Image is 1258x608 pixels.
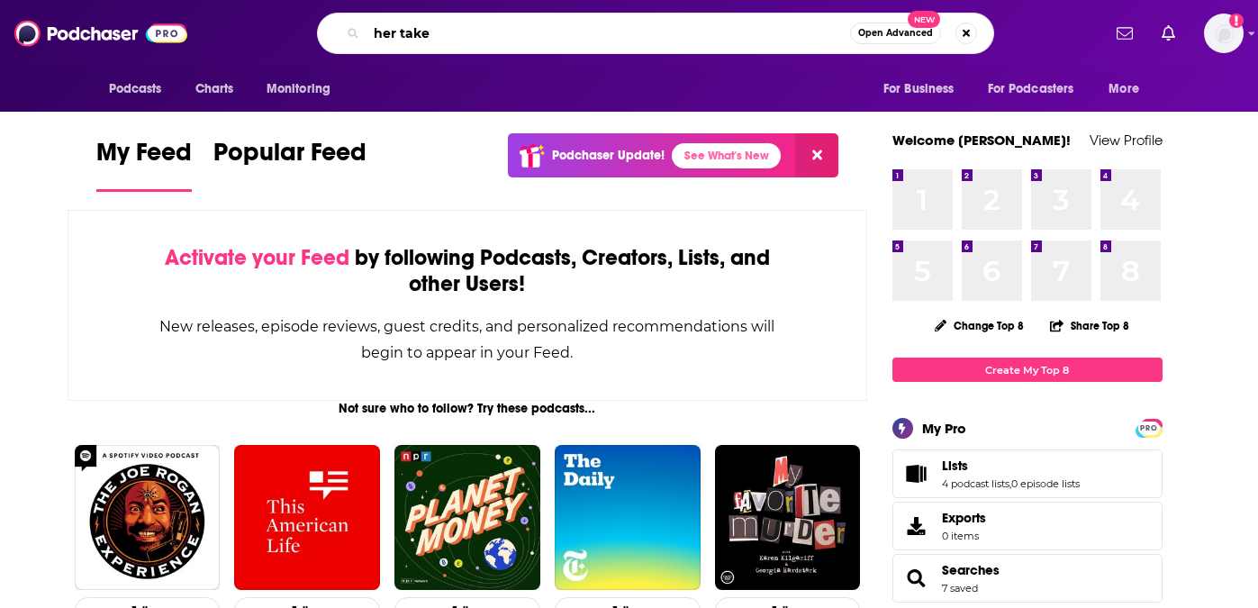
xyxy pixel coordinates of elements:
a: Lists [942,458,1080,474]
button: open menu [871,72,977,106]
button: open menu [254,72,354,106]
span: Popular Feed [213,137,367,178]
svg: Add a profile image [1229,14,1244,28]
a: 4 podcast lists [942,477,1009,490]
span: , [1009,477,1011,490]
a: Show notifications dropdown [1109,18,1140,49]
a: Popular Feed [213,137,367,192]
div: Not sure who to follow? Try these podcasts... [68,401,868,416]
span: Exports [942,510,986,526]
a: Searches [942,562,1000,578]
span: For Business [883,77,955,102]
span: For Podcasters [988,77,1074,102]
span: Logged in as teisenbe [1204,14,1244,53]
a: My Feed [96,137,192,192]
span: My Feed [96,137,192,178]
button: Change Top 8 [924,314,1036,337]
span: Lists [892,449,1163,498]
a: Create My Top 8 [892,358,1163,382]
span: Open Advanced [858,29,933,38]
a: PRO [1138,421,1160,434]
img: Planet Money [394,445,540,591]
a: See What's New [672,143,781,168]
a: Exports [892,502,1163,550]
button: open menu [976,72,1100,106]
a: Charts [184,72,245,106]
a: Welcome [PERSON_NAME]! [892,132,1071,149]
input: Search podcasts, credits, & more... [367,19,850,48]
span: PRO [1138,422,1160,435]
div: by following Podcasts, Creators, Lists, and other Users! [158,245,777,297]
span: 0 items [942,530,986,542]
span: New [908,11,940,28]
div: Search podcasts, credits, & more... [317,13,994,54]
img: User Profile [1204,14,1244,53]
button: Open AdvancedNew [850,23,941,44]
button: open menu [96,72,186,106]
button: Share Top 8 [1049,308,1130,343]
span: More [1109,77,1139,102]
a: View Profile [1090,132,1163,149]
span: Lists [942,458,968,474]
img: This American Life [234,445,380,591]
button: open menu [1096,72,1162,106]
button: Show profile menu [1204,14,1244,53]
span: Monitoring [267,77,330,102]
img: My Favorite Murder with Karen Kilgariff and Georgia Hardstark [715,445,861,591]
a: Show notifications dropdown [1154,18,1182,49]
a: Lists [899,461,935,486]
p: Podchaser Update! [552,148,665,163]
span: Podcasts [109,77,162,102]
div: New releases, episode reviews, guest credits, and personalized recommendations will begin to appe... [158,313,777,366]
img: The Daily [555,445,701,591]
span: Charts [195,77,234,102]
img: Podchaser - Follow, Share and Rate Podcasts [14,16,187,50]
span: Activate your Feed [165,244,349,271]
a: 7 saved [942,582,978,594]
img: The Joe Rogan Experience [75,445,221,591]
div: My Pro [922,420,966,437]
span: Exports [899,513,935,539]
a: Searches [899,566,935,591]
a: 0 episode lists [1011,477,1080,490]
span: Searches [892,554,1163,603]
